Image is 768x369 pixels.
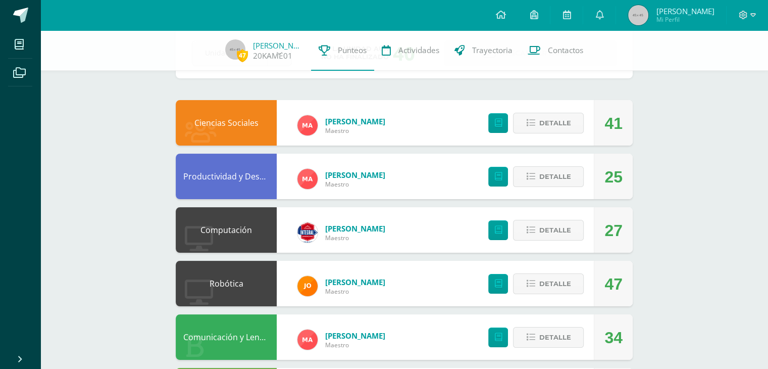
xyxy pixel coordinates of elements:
[604,101,623,146] div: 41
[325,126,385,135] span: Maestro
[325,116,385,126] span: [PERSON_NAME]
[513,113,584,133] button: Detalle
[398,45,439,56] span: Actividades
[604,261,623,307] div: 47
[520,30,591,71] a: Contactos
[297,222,318,243] img: be8102e1d6aaef58604e2e488bb7b270.png
[325,234,385,242] span: Maestro
[447,30,520,71] a: Trayectoria
[297,276,318,296] img: 30108eeae6c649a9a82bfbaad6c0d1cb.png
[513,220,584,241] button: Detalle
[604,315,623,360] div: 34
[338,45,367,56] span: Punteos
[513,166,584,187] button: Detalle
[539,114,571,132] span: Detalle
[325,287,385,296] span: Maestro
[548,45,583,56] span: Contactos
[237,49,248,62] span: 47
[325,223,385,234] span: [PERSON_NAME]
[176,314,277,360] div: Comunicación y Lenguaje
[176,261,277,306] div: Robótica
[604,154,623,200] div: 25
[176,154,277,199] div: Productividad y Desarrollo
[656,15,714,24] span: Mi Perfil
[325,170,385,180] span: [PERSON_NAME]
[297,169,318,189] img: 92dbbf0619906701c418502610c93e5c.png
[539,274,571,293] span: Detalle
[472,45,513,56] span: Trayectoria
[539,167,571,186] span: Detalle
[325,331,385,341] span: [PERSON_NAME]
[539,221,571,240] span: Detalle
[656,6,714,16] span: [PERSON_NAME]
[604,208,623,253] div: 27
[176,100,277,146] div: Ciencias Sociales
[325,341,385,349] span: Maestro
[253,40,303,51] a: [PERSON_NAME]
[225,39,245,60] img: 45x45
[628,5,648,25] img: 45x45
[297,115,318,135] img: 92dbbf0619906701c418502610c93e5c.png
[513,327,584,348] button: Detalle
[325,180,385,189] span: Maestro
[311,30,374,71] a: Punteos
[325,277,385,287] span: [PERSON_NAME]
[253,51,292,61] a: 20KAME01
[297,330,318,350] img: 92dbbf0619906701c418502610c93e5c.png
[374,30,447,71] a: Actividades
[539,328,571,347] span: Detalle
[513,273,584,294] button: Detalle
[176,207,277,253] div: Computación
